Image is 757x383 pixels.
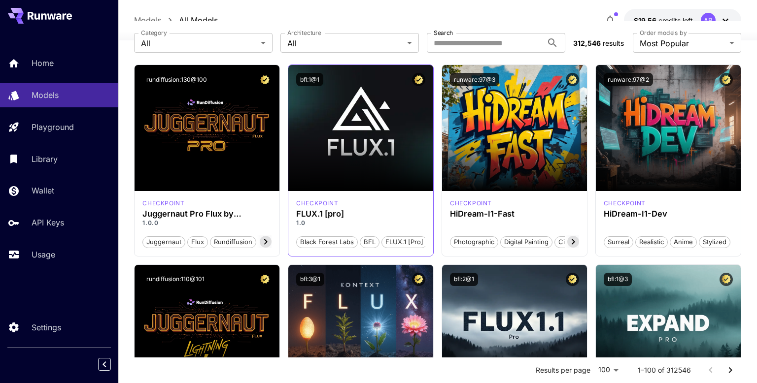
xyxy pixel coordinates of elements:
button: runware:97@3 [450,73,499,86]
p: API Keys [32,217,64,228]
span: rundiffusion [210,237,256,247]
button: Cinematic [554,235,592,248]
p: checkpoint [604,199,646,208]
div: $19.55648 [634,15,693,26]
p: 1–100 of 312546 [638,365,691,375]
span: Anime [670,237,696,247]
button: Anime [670,235,697,248]
p: 1.0 [296,219,425,227]
a: Models [134,14,161,26]
button: Certified Model – Vetted for best performance and includes a commercial license. [412,73,425,86]
span: Realistic [636,237,667,247]
span: BFL [360,237,379,247]
span: FLUX.1 [pro] [382,237,427,247]
button: runware:97@2 [604,73,653,86]
button: Surreal [604,235,633,248]
button: Certified Model – Vetted for best performance and includes a commercial license. [720,273,733,286]
h3: FLUX.1 [pro] [296,209,425,219]
span: All [287,37,403,49]
button: bfl:1@1 [296,73,323,86]
span: $19.56 [634,16,658,25]
p: Usage [32,249,55,260]
span: 312,546 [573,39,601,47]
span: flux [188,237,207,247]
p: Settings [32,321,61,333]
p: Results per page [536,365,590,375]
label: Search [434,29,453,37]
p: Home [32,57,54,69]
p: Wallet [32,185,54,196]
h3: HiDream-I1-Fast [450,209,579,219]
button: Certified Model – Vetted for best performance and includes a commercial license. [258,273,272,286]
div: 100 [594,363,622,377]
button: Certified Model – Vetted for best performance and includes a commercial license. [566,273,579,286]
button: Certified Model – Vetted for best performance and includes a commercial license. [720,73,733,86]
button: Go to next page [721,360,740,380]
label: Architecture [287,29,321,37]
button: juggernaut [142,235,185,248]
button: rundiffusion [210,235,256,248]
nav: breadcrumb [134,14,218,26]
span: Cinematic [555,237,592,247]
button: Certified Model – Vetted for best performance and includes a commercial license. [412,273,425,286]
span: All [141,37,257,49]
p: checkpoint [450,199,492,208]
p: checkpoint [296,199,338,208]
button: Stylized [699,235,730,248]
button: Certified Model – Vetted for best performance and includes a commercial license. [258,73,272,86]
p: Models [32,89,59,101]
div: fluxpro [296,199,338,208]
button: Realistic [635,235,668,248]
p: checkpoint [142,199,184,208]
button: bfl:1@3 [604,273,632,286]
button: Collapse sidebar [98,358,111,371]
label: Order models by [640,29,687,37]
a: All Models [179,14,218,26]
h3: Juggernaut Pro Flux by RunDiffusion [142,209,272,219]
div: HiDream Fast [450,199,492,208]
div: Collapse sidebar [105,355,118,373]
div: FLUX.1 D [142,199,184,208]
span: credits left [658,16,693,25]
span: juggernaut [143,237,185,247]
p: Library [32,153,58,165]
button: FLUX.1 [pro] [381,235,427,248]
p: Playground [32,121,74,133]
button: bfl:2@1 [450,273,478,286]
span: Most Popular [640,37,725,49]
span: Stylized [699,237,730,247]
button: $19.55648AP [624,9,741,32]
button: bfl:3@1 [296,273,324,286]
p: 1.0.0 [142,219,272,227]
span: Digital Painting [501,237,552,247]
button: Photographic [450,235,498,248]
div: HiDream Dev [604,199,646,208]
button: rundiffusion:110@101 [142,273,208,286]
button: flux [187,235,208,248]
span: Photographic [450,237,498,247]
button: Certified Model – Vetted for best performance and includes a commercial license. [566,73,579,86]
div: AP [701,13,716,28]
button: Digital Painting [500,235,552,248]
button: rundiffusion:130@100 [142,73,211,86]
h3: HiDream-I1-Dev [604,209,733,219]
span: Surreal [604,237,633,247]
span: Black Forest Labs [297,237,357,247]
span: results [603,39,624,47]
button: Black Forest Labs [296,235,358,248]
button: BFL [360,235,379,248]
label: Category [141,29,167,37]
